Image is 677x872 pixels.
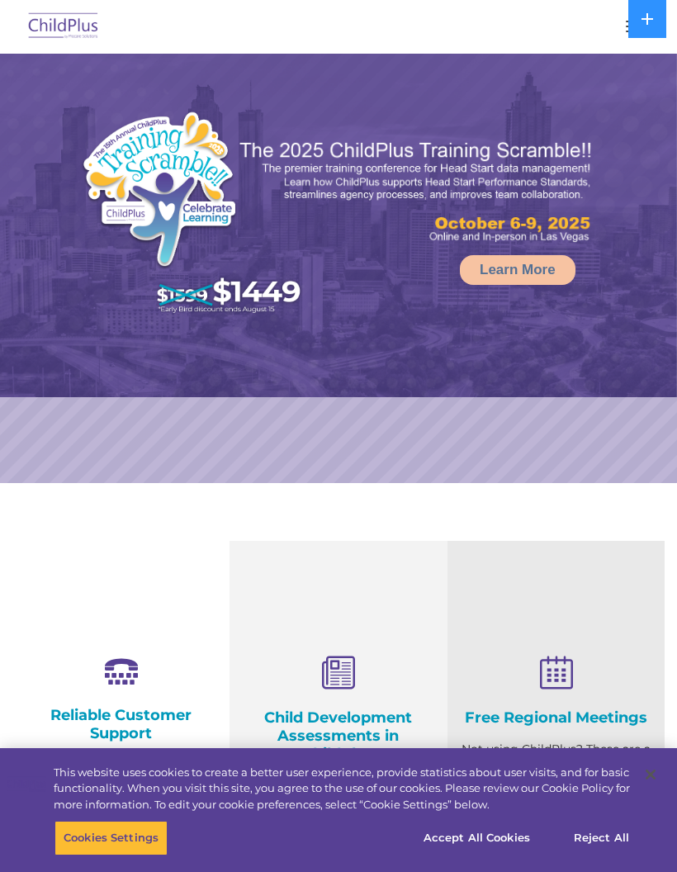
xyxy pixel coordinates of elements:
[632,756,669,793] button: Close
[54,765,630,813] div: This website uses cookies to create a better user experience, provide statistics about user visit...
[460,708,652,727] h4: Free Regional Meetings
[54,821,168,855] button: Cookies Settings
[414,821,539,855] button: Accept All Cookies
[550,821,653,855] button: Reject All
[25,7,102,46] img: ChildPlus by Procare Solutions
[242,708,434,763] h4: Child Development Assessments in ChildPlus
[460,739,652,842] p: Not using ChildPlus? These are a great opportunity to network and learn from ChildPlus users. Fin...
[25,706,217,742] h4: Reliable Customer Support
[460,255,575,285] a: Learn More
